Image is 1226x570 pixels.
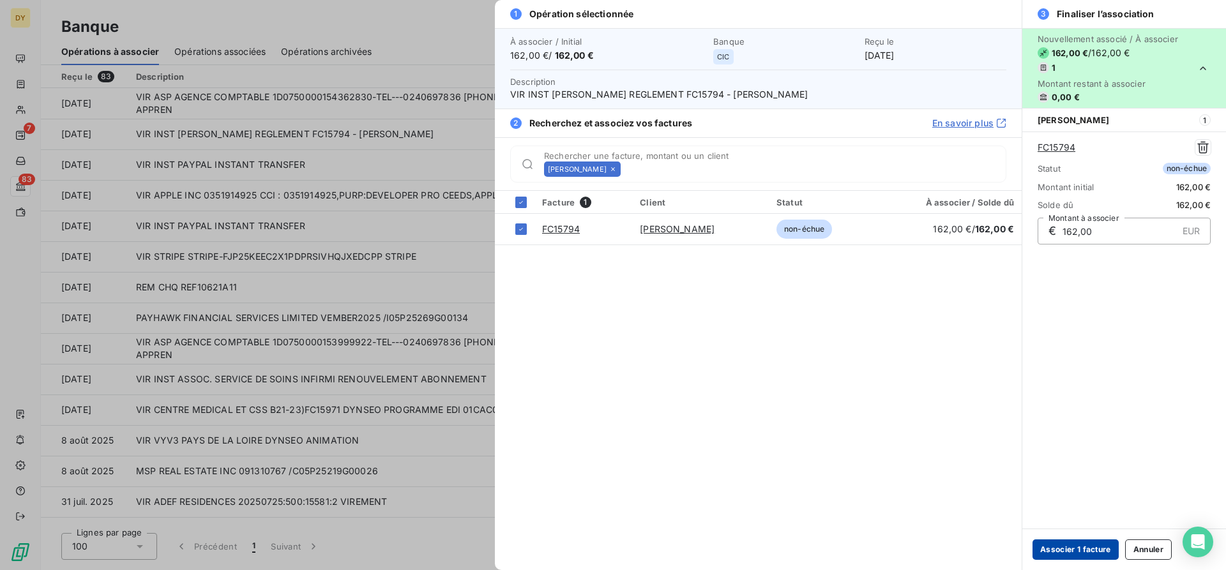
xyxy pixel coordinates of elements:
span: Solde dû [1038,200,1073,210]
div: Open Intercom Messenger [1183,527,1213,557]
div: À associer / Solde dû [884,197,1014,207]
span: Finaliser l’association [1057,8,1154,20]
span: non-échue [1163,163,1211,174]
button: Associer 1 facture [1033,539,1119,560]
span: Description [510,77,556,87]
a: FC15794 [542,223,580,234]
span: 162,00 € [975,223,1014,234]
span: 162,00 € / [933,223,1014,234]
div: Statut [776,197,868,207]
span: 162,00 € [1176,182,1211,192]
span: À associer / Initial [510,36,706,47]
span: 1 [510,8,522,20]
span: CIC [717,53,729,61]
input: placeholder [626,163,1006,176]
span: 3 [1038,8,1049,20]
span: Statut [1038,163,1061,174]
span: 162,00 € [1176,200,1211,210]
span: Recherchez et associez vos factures [529,117,692,130]
span: non-échue [776,220,832,239]
span: 1 [1052,63,1056,73]
a: FC15794 [1038,141,1075,154]
span: Montant restant à associer [1038,79,1178,89]
button: Annuler [1125,539,1172,560]
span: 1 [1199,114,1211,126]
div: [DATE] [865,36,1007,62]
div: Client [640,197,761,207]
span: Nouvellement associé / À associer [1038,34,1178,44]
a: [PERSON_NAME] [640,223,715,234]
span: 0,00 € [1052,92,1080,102]
span: Reçu le [865,36,1007,47]
span: Banque [713,36,856,47]
span: Opération sélectionnée [529,8,633,20]
span: / 162,00 € [1088,47,1130,59]
span: 162,00 € [1052,48,1088,58]
div: Facture [542,197,624,208]
span: 162,00 € [555,50,594,61]
span: [PERSON_NAME] [548,165,607,173]
span: 162,00 € / [510,49,706,62]
span: Montant initial [1038,182,1094,192]
span: 2 [510,117,522,129]
span: VIR INST [PERSON_NAME] REGLEMENT FC15794 - [PERSON_NAME] [510,88,1006,101]
span: 1 [580,197,591,208]
a: En savoir plus [932,117,1006,130]
span: [PERSON_NAME] [1038,115,1109,125]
